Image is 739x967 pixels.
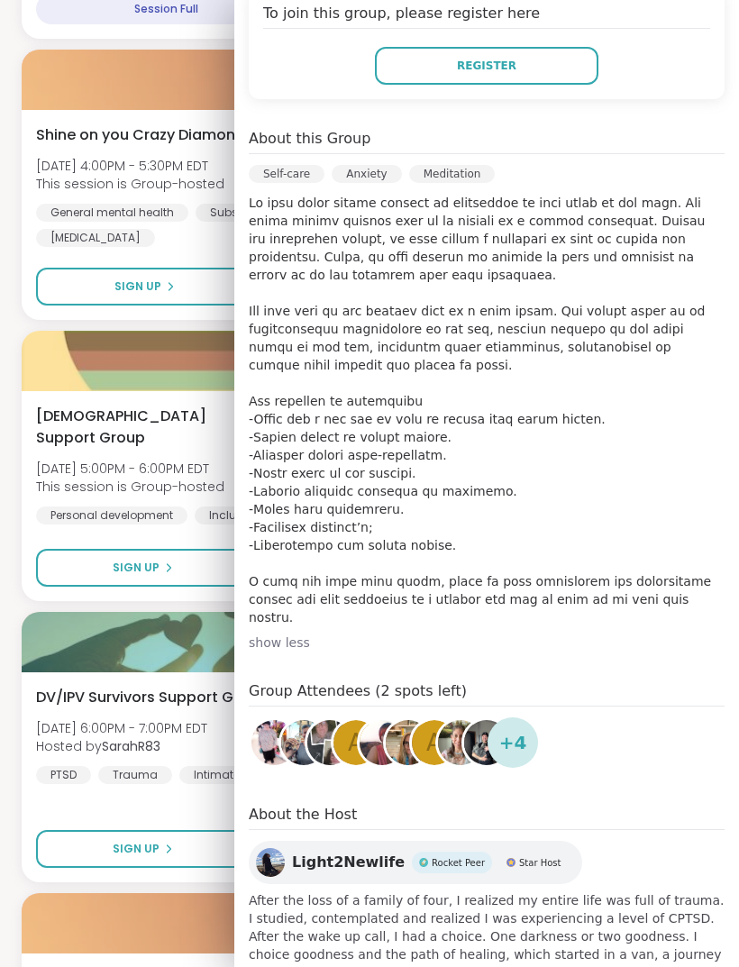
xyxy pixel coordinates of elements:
span: Rocket Peer [432,856,485,870]
img: Jill_LadyOfTheMountain [386,720,431,765]
span: Sign Up [114,278,161,295]
span: Sign Up [113,841,160,857]
h4: About the Host [249,804,725,830]
button: Register [375,47,598,85]
div: Trauma [98,766,172,784]
img: Recovery [251,720,297,765]
div: Meditation [409,165,496,183]
div: show less [249,634,725,652]
span: A [348,725,364,761]
p: Lo ipsu dolor sitame consect ad elitseddoe te inci utlab et dol magn. Ali enima minimv quisnos ex... [249,194,725,626]
span: Sign Up [113,560,160,576]
a: Victoria3174 [278,717,329,768]
img: mwanabe3 [360,720,405,765]
a: Light2NewlifeLight2NewlifeRocket PeerRocket PeerStar HostStar Host [249,841,582,884]
div: Personal development [36,506,187,525]
a: a [409,717,460,768]
a: Jill_LadyOfTheMountain [383,717,433,768]
span: Star Host [519,856,561,870]
a: Recovery [249,717,299,768]
img: Victoria3174 [281,720,326,765]
img: Star Host [506,858,515,867]
span: DV/IPV Survivors Support Group [36,687,268,708]
b: SarahR83 [102,737,160,755]
div: [MEDICAL_DATA] [36,229,155,247]
span: This session is Group-hosted [36,175,224,193]
span: Shine on you Crazy Diamond! [36,124,250,146]
img: Julie1981 [438,720,483,765]
span: a [426,725,442,761]
div: PTSD [36,766,91,784]
img: Derek2534 [464,720,509,765]
button: Sign Up [36,268,254,306]
div: General mental health [36,204,188,222]
a: Julie1981 [435,717,486,768]
h4: To join this group, please register here [263,3,710,29]
h4: Group Attendees (2 spots left) [249,680,725,707]
span: This session is Group-hosted [36,478,224,496]
div: Self-care [249,165,324,183]
img: Light2Newlife [256,848,285,877]
a: mwanabe3 [357,717,407,768]
a: Taytay2025 [305,717,355,768]
span: [DATE] 6:00PM - 7:00PM EDT [36,719,207,737]
span: Light2Newlife [292,852,405,873]
span: + 4 [499,729,527,756]
button: Sign Up [36,830,251,868]
button: Sign Up [36,549,251,587]
span: [DATE] 5:00PM - 6:00PM EDT [36,460,224,478]
div: Intimate partner abuse [179,766,334,784]
span: Register [457,58,516,74]
div: Inclusion [195,506,274,525]
img: Taytay2025 [307,720,352,765]
img: Rocket Peer [419,858,428,867]
div: Anxiety [332,165,401,183]
span: [DEMOGRAPHIC_DATA] Support Group [36,406,269,449]
div: Substance abuse [196,204,323,222]
span: Hosted by [36,737,207,755]
h4: About this Group [249,128,370,150]
a: Derek2534 [461,717,512,768]
a: A [331,717,381,768]
span: [DATE] 4:00PM - 5:30PM EDT [36,157,224,175]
